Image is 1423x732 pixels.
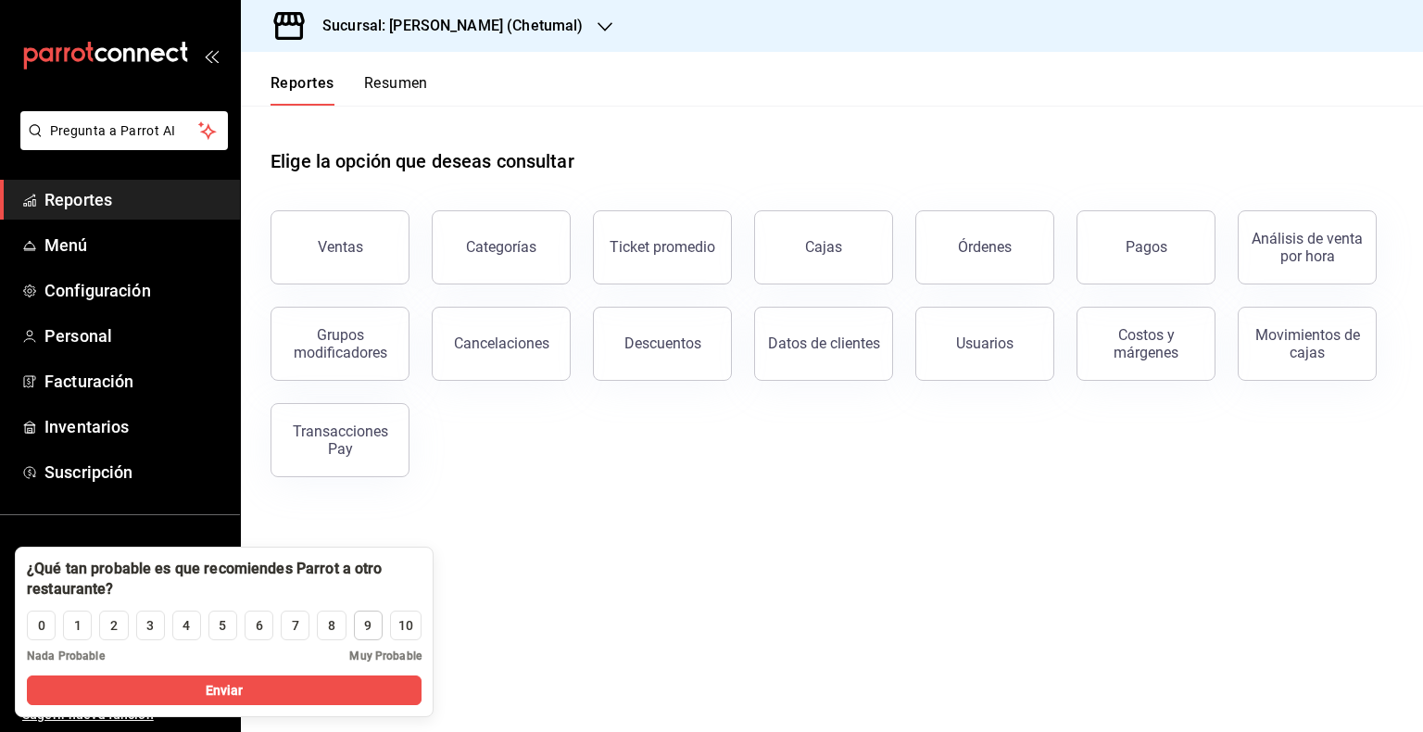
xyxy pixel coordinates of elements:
[1077,210,1215,284] button: Pagos
[27,611,56,640] button: 0
[1250,230,1365,265] div: Análisis de venta por hora
[318,238,363,256] div: Ventas
[110,616,118,636] div: 2
[27,675,422,705] button: Enviar
[1250,326,1365,361] div: Movimientos de cajas
[256,616,263,636] div: 6
[20,111,228,150] button: Pregunta a Parrot AI
[328,616,335,636] div: 8
[38,616,45,636] div: 0
[354,611,383,640] button: 9
[754,210,893,284] a: Cajas
[271,403,409,477] button: Transacciones Pay
[204,48,219,63] button: open_drawer_menu
[610,238,715,256] div: Ticket promedio
[754,307,893,381] button: Datos de clientes
[44,460,225,485] span: Suscripción
[349,648,422,664] span: Muy Probable
[805,236,843,259] div: Cajas
[44,278,225,303] span: Configuración
[44,545,201,567] span: Ayuda
[292,616,299,636] div: 7
[317,611,346,640] button: 8
[958,238,1012,256] div: Órdenes
[593,210,732,284] button: Ticket promedio
[74,616,82,636] div: 1
[624,334,701,352] div: Descuentos
[13,134,228,154] a: Pregunta a Parrot AI
[172,611,201,640] button: 4
[1126,238,1167,256] div: Pagos
[146,616,154,636] div: 3
[1077,307,1215,381] button: Costos y márgenes
[271,74,334,106] button: Reportes
[768,334,880,352] div: Datos de clientes
[183,616,190,636] div: 4
[432,210,571,284] button: Categorías
[219,616,226,636] div: 5
[50,121,199,141] span: Pregunta a Parrot AI
[466,238,536,256] div: Categorías
[99,611,128,640] button: 2
[308,15,583,37] h3: Sucursal: [PERSON_NAME] (Chetumal)
[245,611,273,640] button: 6
[956,334,1014,352] div: Usuarios
[44,233,225,258] span: Menú
[915,210,1054,284] button: Órdenes
[398,616,413,636] div: 10
[1089,326,1203,361] div: Costos y márgenes
[390,611,422,640] button: 10
[44,369,225,394] span: Facturación
[454,334,549,352] div: Cancelaciones
[27,559,422,599] div: ¿Qué tan probable es que recomiendes Parrot a otro restaurante?
[206,681,244,700] span: Enviar
[364,74,428,106] button: Resumen
[281,611,309,640] button: 7
[27,648,105,664] span: Nada Probable
[593,307,732,381] button: Descuentos
[208,611,237,640] button: 5
[271,307,409,381] button: Grupos modificadores
[432,307,571,381] button: Cancelaciones
[271,147,574,175] h1: Elige la opción que deseas consultar
[44,187,225,212] span: Reportes
[271,74,428,106] div: navigation tabs
[44,414,225,439] span: Inventarios
[364,616,371,636] div: 9
[63,611,92,640] button: 1
[1238,210,1377,284] button: Análisis de venta por hora
[271,210,409,284] button: Ventas
[915,307,1054,381] button: Usuarios
[44,323,225,348] span: Personal
[136,611,165,640] button: 3
[283,326,397,361] div: Grupos modificadores
[1238,307,1377,381] button: Movimientos de cajas
[283,423,397,458] div: Transacciones Pay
